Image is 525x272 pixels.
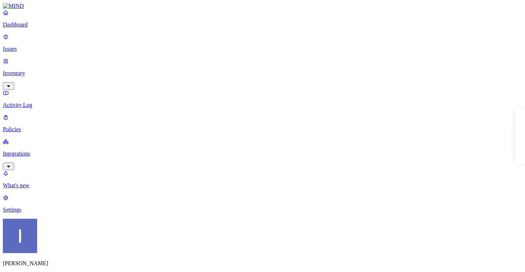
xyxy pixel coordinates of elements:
a: Activity Log [3,90,522,108]
a: Settings [3,194,522,213]
p: Activity Log [3,102,522,108]
p: Policies [3,126,522,133]
p: Inventory [3,70,522,76]
p: Integrations [3,150,522,157]
a: Dashboard [3,9,522,28]
p: Dashboard [3,21,522,28]
p: Settings [3,207,522,213]
img: Itai Schwartz [3,219,37,253]
a: Policies [3,114,522,133]
img: MIND [3,3,24,9]
p: [PERSON_NAME] [3,260,522,267]
p: What's new [3,182,522,189]
a: Issues [3,34,522,52]
a: MIND [3,3,522,9]
p: Issues [3,46,522,52]
a: Inventory [3,58,522,89]
a: What's new [3,170,522,189]
a: Integrations [3,138,522,169]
